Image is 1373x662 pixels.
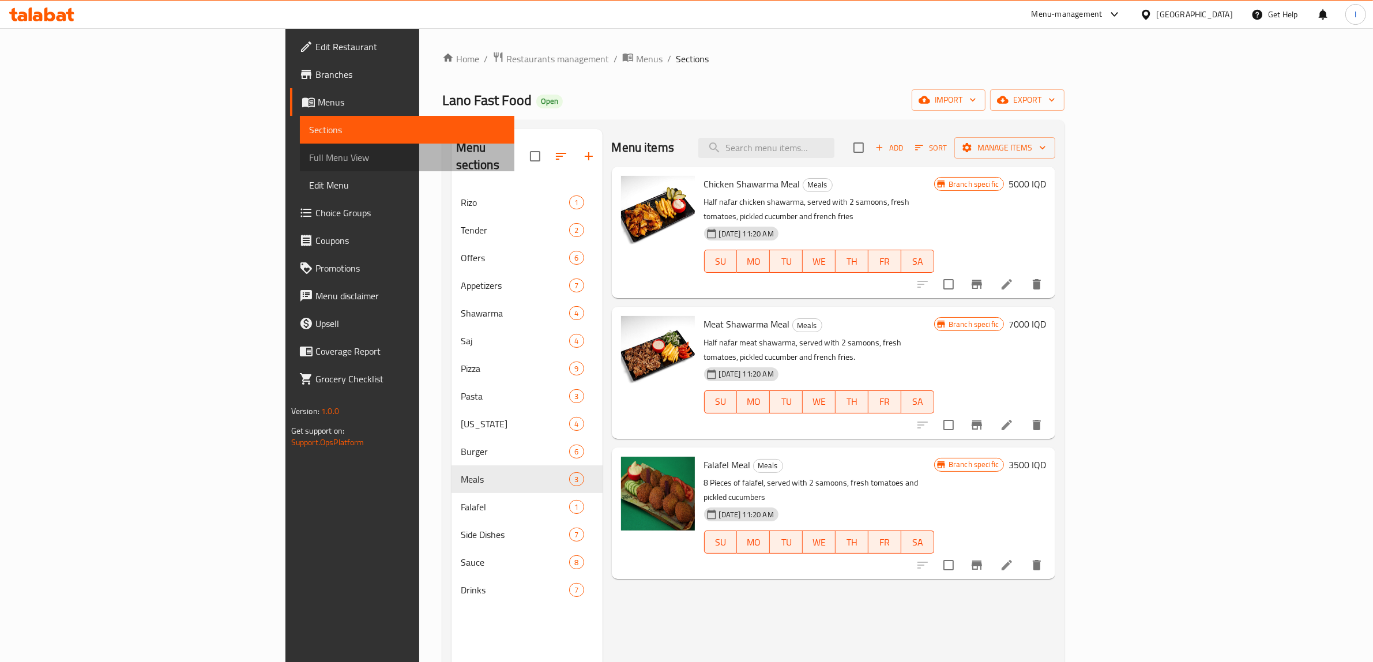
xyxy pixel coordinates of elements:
span: 4 [570,336,583,347]
div: Saj4 [452,327,603,355]
div: Tender2 [452,216,603,244]
span: FR [873,253,897,270]
button: SA [901,390,934,413]
a: Menus [290,88,515,116]
button: Branch-specific-item [963,411,991,439]
span: Coverage Report [315,344,506,358]
button: TU [770,250,803,273]
span: SA [906,534,930,551]
button: FR [868,250,901,273]
span: 1.0.0 [321,404,339,419]
button: TH [836,390,868,413]
span: Sections [309,123,506,137]
button: TH [836,250,868,273]
span: Select to update [936,553,961,577]
div: Sauce8 [452,548,603,576]
input: search [698,138,834,158]
span: Falafel Meal [704,456,751,473]
span: Tender [461,223,570,237]
div: items [569,528,584,541]
button: MO [737,250,770,273]
button: delete [1023,551,1051,579]
div: Open [536,95,563,108]
span: Offers [461,251,570,265]
span: Upsell [315,317,506,330]
div: Shawarma [461,306,570,320]
span: Sections [676,52,709,66]
span: Side Dishes [461,528,570,541]
div: Burger [461,445,570,458]
span: Drinks [461,583,570,597]
span: TH [840,393,864,410]
div: items [569,389,584,403]
span: Coupons [315,234,506,247]
span: TU [774,253,798,270]
img: Meat Shawarma Meal [621,316,695,390]
span: [DATE] 11:20 AM [714,228,778,239]
div: Meals [461,472,570,486]
span: Choice Groups [315,206,506,220]
button: WE [803,531,836,554]
span: Add item [871,139,908,157]
li: / [614,52,618,66]
button: delete [1023,411,1051,439]
a: Support.OpsPlatform [291,435,364,450]
p: Half nafar meat shawarma, served with 2 samoons, fresh tomatoes, pickled cucumber and french fries. [704,336,934,364]
button: Sort [912,139,950,157]
li: / [667,52,671,66]
div: [GEOGRAPHIC_DATA] [1157,8,1233,21]
a: Edit menu item [1000,277,1014,291]
span: 3 [570,474,583,485]
div: Pizza9 [452,355,603,382]
span: Saj [461,334,570,348]
span: Select section [847,136,871,160]
span: 2 [570,225,583,236]
span: SU [709,393,733,410]
div: items [569,223,584,237]
div: Appetizers7 [452,272,603,299]
span: Sauce [461,555,570,569]
button: Add section [575,142,603,170]
div: items [569,251,584,265]
div: Meals3 [452,465,603,493]
span: [US_STATE] [461,417,570,431]
div: Meals [753,459,783,473]
a: Edit Restaurant [290,33,515,61]
img: Chicken Shawarma Meal [621,176,695,250]
div: Offers6 [452,244,603,272]
span: export [999,93,1055,107]
span: MO [742,534,765,551]
a: Coupons [290,227,515,254]
span: l [1355,8,1356,21]
span: Promotions [315,261,506,275]
span: Version: [291,404,319,419]
span: [DATE] 11:20 AM [714,368,778,379]
div: Pasta3 [452,382,603,410]
button: SA [901,250,934,273]
span: 7 [570,529,583,540]
button: SU [704,531,738,554]
span: WE [807,534,831,551]
div: Shawarma4 [452,299,603,327]
span: Edit Menu [309,178,506,192]
a: Branches [290,61,515,88]
span: [DATE] 11:20 AM [714,509,778,520]
span: FR [873,393,897,410]
button: TU [770,390,803,413]
div: Pasta [461,389,570,403]
button: import [912,89,985,111]
span: 6 [570,253,583,264]
div: items [569,334,584,348]
button: SU [704,250,738,273]
button: MO [737,390,770,413]
button: export [990,89,1064,111]
span: 1 [570,502,583,513]
span: Grocery Checklist [315,372,506,386]
span: SU [709,534,733,551]
a: Grocery Checklist [290,365,515,393]
div: Rizo1 [452,189,603,216]
button: TH [836,531,868,554]
span: SA [906,393,930,410]
div: items [569,362,584,375]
